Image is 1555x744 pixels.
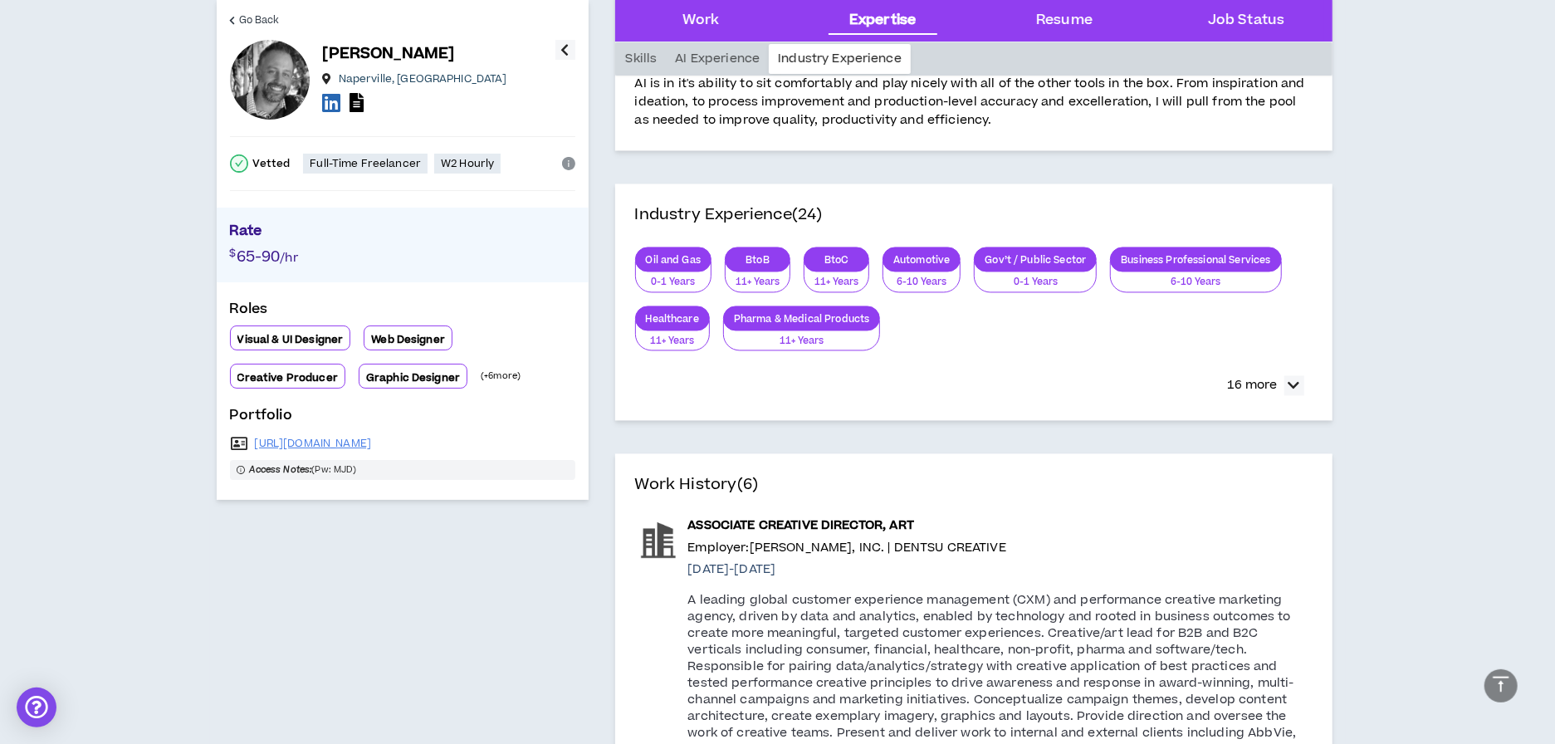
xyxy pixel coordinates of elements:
button: 0-1 Years [635,261,712,292]
p: Pharma & Medical Products [724,312,880,325]
p: Vetted [253,157,291,170]
button: 16 more [1220,370,1313,400]
div: Work [682,10,720,32]
p: 11+ Years [814,275,858,290]
p: 6-10 Years [893,275,950,290]
div: Resume [1036,10,1093,32]
button: 11+ Years [804,261,869,292]
p: Roles [230,299,575,325]
p: (+ 6 more) [481,370,521,383]
p: Portfolio [230,405,575,432]
p: BtoC [804,253,868,266]
button: 11+ Years [723,320,881,351]
p: Oil and Gas [636,253,711,266]
p: W2 Hourly [441,157,494,170]
p: 11+ Years [646,334,699,349]
p: [PERSON_NAME] [323,42,455,66]
p: Rate [230,221,575,246]
span: info-circle [237,466,245,474]
p: Employer: [PERSON_NAME], INC. | DENTSU CREATIVE [688,539,1313,557]
p: Graphic Designer [366,371,460,384]
div: Job Status [1208,10,1284,32]
p: 0-1 Years [646,275,702,290]
div: Expertise [849,10,916,32]
h4: Work History (6) [635,473,1313,497]
button: 11+ Years [725,261,790,292]
p: Naperville , [GEOGRAPHIC_DATA] [339,72,507,86]
p: Full-Time Freelancer [310,157,421,170]
p: Creative Producer [237,371,338,384]
button: 6-10 Years [1110,261,1281,292]
p: BtoB [726,253,790,266]
p: Visual & UI Designer [237,333,344,346]
span: (Pw: MJD) [230,460,575,480]
p: 6-10 Years [1121,275,1270,290]
p: Business Professional Services [1111,253,1280,266]
a: [URL][DOMAIN_NAME] [255,437,372,450]
div: Skills [617,44,667,74]
div: Open Intercom Messenger [17,688,56,727]
p: 16 more [1228,376,1278,394]
p: I may incorporate the use of AI in several ways while working on a project or challenge. Specific... [635,37,1313,130]
p: [DATE] - [DATE] [688,560,1313,579]
span: $ [230,246,237,261]
span: check-circle [230,154,248,173]
span: vertical-align-top [1491,674,1511,694]
p: Gov’t / Public Sector [975,253,1096,266]
i: Access Notes: [250,463,312,476]
div: AI Experience [666,44,769,74]
span: 65-90 [237,246,281,268]
div: Industry Experience [769,44,911,74]
button: 0-1 Years [974,261,1097,292]
p: 11+ Years [736,275,780,290]
button: 6-10 Years [883,261,961,292]
p: Healthcare [636,312,709,325]
p: Web Designer [371,333,445,346]
p: 11+ Years [734,334,870,349]
span: Go Back [239,12,280,28]
h4: Industry Experience (24) [635,203,823,227]
p: 0-1 Years [985,275,1086,290]
p: Automotive [883,253,960,266]
span: /hr [280,249,297,267]
span: (Pw: MJD) [250,463,357,477]
img: MERKLE, INC. | DENTSU CREATIVE [635,516,682,563]
p: ASSOCIATE CREATIVE DIRECTOR, ART [688,516,1313,535]
span: info-circle [562,157,575,170]
div: Matt D. [230,40,310,120]
button: 11+ Years [635,320,710,351]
